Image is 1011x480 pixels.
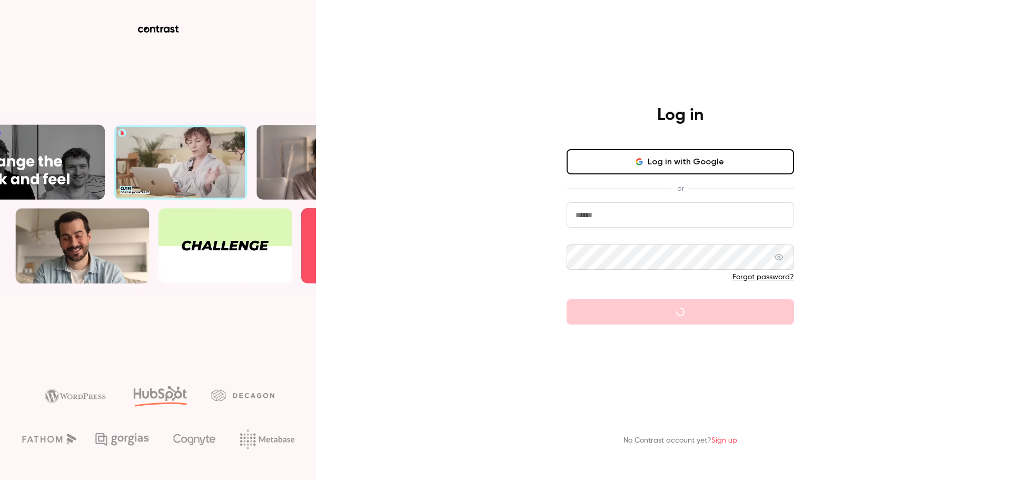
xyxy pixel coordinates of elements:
h4: Log in [657,105,703,126]
p: No Contrast account yet? [623,435,737,446]
span: or [672,183,689,194]
a: Sign up [711,437,737,444]
img: decagon [211,389,274,401]
a: Forgot password? [732,273,794,281]
button: Log in with Google [567,149,794,174]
